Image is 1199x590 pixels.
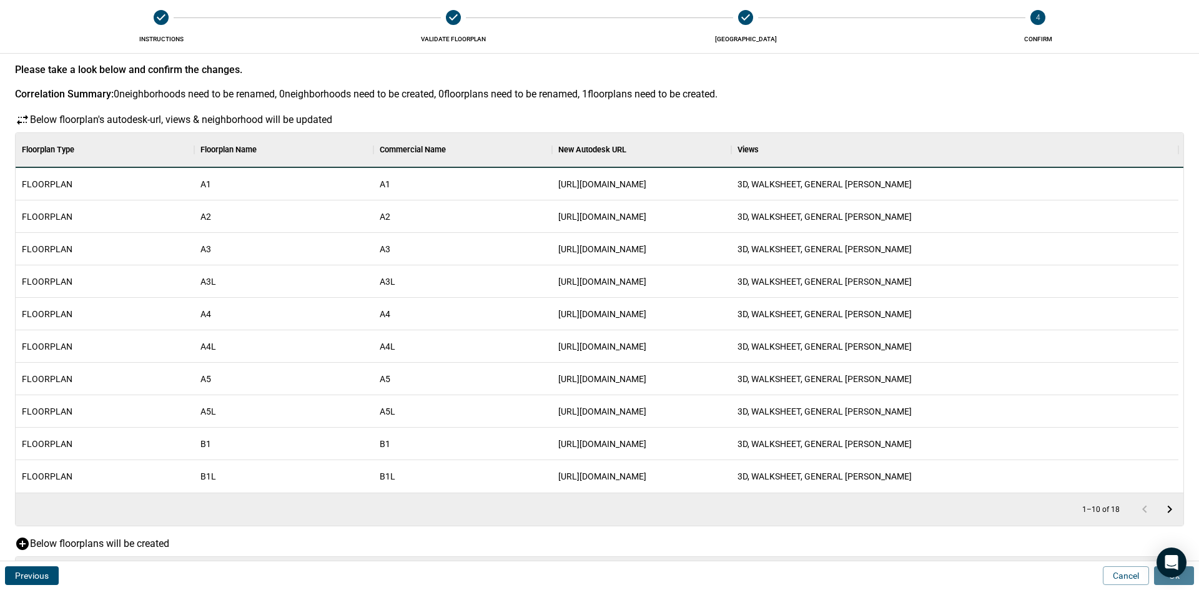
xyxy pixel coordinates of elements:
[22,275,72,288] span: FLOORPLAN
[1036,13,1040,22] text: 4
[15,64,1184,76] div: Please take a look below and confirm the changes.
[30,536,169,551] p: Below floorplans will be created
[373,132,552,167] div: Commercial Name
[200,132,257,167] div: Floorplan Name
[380,308,390,320] span: A4
[194,132,373,167] div: Floorplan Name
[5,566,59,585] button: Previous
[738,275,912,288] span: 3D, WALKSHEET, GENERAL [PERSON_NAME]
[604,35,887,43] span: [GEOGRAPHIC_DATA]
[22,308,72,320] span: FLOORPLAN
[1082,506,1120,514] p: 1–10 of 18
[558,178,646,190] span: [URL][DOMAIN_NAME]
[738,438,912,450] span: 3D, WALKSHEET, GENERAL [PERSON_NAME]
[200,340,216,353] span: A4L
[558,243,646,255] span: [URL][DOMAIN_NAME]
[200,243,211,255] span: A3
[1157,497,1182,522] button: Go to next page
[22,438,72,450] span: FLOORPLAN
[1157,548,1187,578] div: Open Intercom Messenger
[380,275,395,288] span: A3L
[22,470,72,483] span: FLOORPLAN
[558,308,646,320] span: [URL][DOMAIN_NAME]
[30,112,332,127] p: Below floorplan's autodesk-url, views & neighborhood will be updated
[380,470,395,483] span: B1L
[380,405,395,418] span: A5L
[312,35,595,43] span: Validate FLOORPLAN
[738,132,759,167] div: Views
[1103,566,1149,585] button: Cancel
[558,210,646,223] span: [URL][DOMAIN_NAME]
[16,132,194,167] div: Floorplan Type
[200,275,216,288] span: A3L
[380,438,390,450] span: B1
[558,470,646,483] span: [URL][DOMAIN_NAME]
[15,88,114,100] div: Correlation Summary:
[380,210,390,223] span: A2
[200,470,216,483] span: B1L
[200,405,216,418] span: A5L
[22,340,72,353] span: FLOORPLAN
[380,178,390,190] span: A1
[738,470,912,483] span: 3D, WALKSHEET, GENERAL [PERSON_NAME]
[22,210,72,223] span: FLOORPLAN
[22,373,72,385] span: FLOORPLAN
[380,373,390,385] span: A5
[20,35,302,43] span: Instructions
[552,132,731,167] div: New Autodesk URL
[22,405,72,418] span: FLOORPLAN
[738,178,912,190] span: 3D, WALKSHEET, GENERAL [PERSON_NAME]
[738,340,912,353] span: 3D, WALKSHEET, GENERAL [PERSON_NAME]
[200,178,211,190] span: A1
[22,132,74,167] div: Floorplan Type
[558,132,626,167] div: New Autodesk URL
[738,308,912,320] span: 3D, WALKSHEET, GENERAL [PERSON_NAME]
[22,178,72,190] span: FLOORPLAN
[200,210,211,223] span: A2
[897,35,1179,43] span: Confirm
[558,275,646,288] span: [URL][DOMAIN_NAME]
[558,405,646,418] span: [URL][DOMAIN_NAME]
[558,373,646,385] span: [URL][DOMAIN_NAME]
[738,210,912,223] span: 3D, WALKSHEET, GENERAL [PERSON_NAME]
[380,243,390,255] span: A3
[380,340,395,353] span: A4L
[1154,566,1194,585] button: Ok
[731,132,1178,167] div: Views
[380,132,446,167] div: Commercial Name
[738,373,912,385] span: 3D, WALKSHEET, GENERAL [PERSON_NAME]
[738,405,912,418] span: 3D, WALKSHEET, GENERAL [PERSON_NAME]
[200,438,211,450] span: B1
[738,243,912,255] span: 3D, WALKSHEET, GENERAL [PERSON_NAME]
[22,243,72,255] span: FLOORPLAN
[200,373,211,385] span: A5
[558,438,646,450] span: [URL][DOMAIN_NAME]
[200,308,211,320] span: A4
[558,340,646,353] span: [URL][DOMAIN_NAME]
[114,88,718,100] span: 0 neighborhoods need to be renamed, 0 neighborhoods need to be created, 0 floorplans need to be r...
